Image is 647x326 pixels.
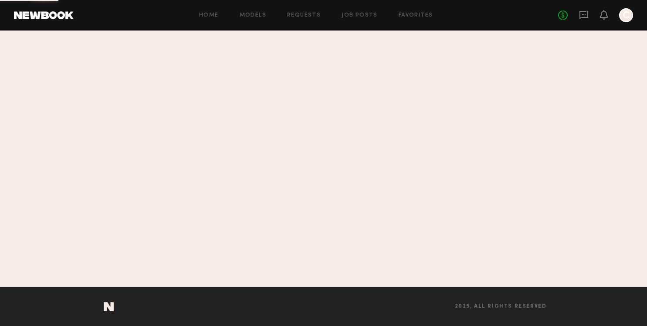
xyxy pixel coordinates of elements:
a: Models [240,13,266,18]
a: C [619,8,633,22]
a: Requests [287,13,321,18]
a: Home [199,13,219,18]
a: Favorites [399,13,433,18]
a: Job Posts [342,13,378,18]
span: 2025, all rights reserved [455,304,547,309]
